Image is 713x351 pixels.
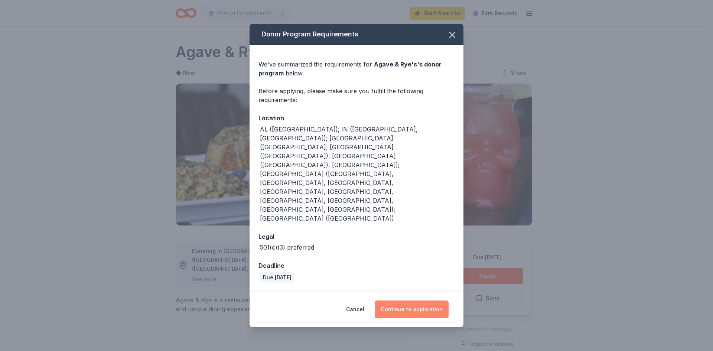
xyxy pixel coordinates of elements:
[260,272,294,283] div: Due [DATE]
[260,125,455,223] div: AL ([GEOGRAPHIC_DATA]); IN ([GEOGRAPHIC_DATA], [GEOGRAPHIC_DATA]); [GEOGRAPHIC_DATA] ([GEOGRAPHIC...
[375,300,449,318] button: Continue to application
[260,243,314,252] div: 501(c)(3) preferred
[250,24,463,45] div: Donor Program Requirements
[258,113,455,123] div: Location
[258,87,455,104] div: Before applying, please make sure you fulfill the following requirements:
[258,232,455,241] div: Legal
[258,60,455,78] div: We've summarized the requirements for below.
[258,261,455,270] div: Deadline
[346,300,364,318] button: Cancel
